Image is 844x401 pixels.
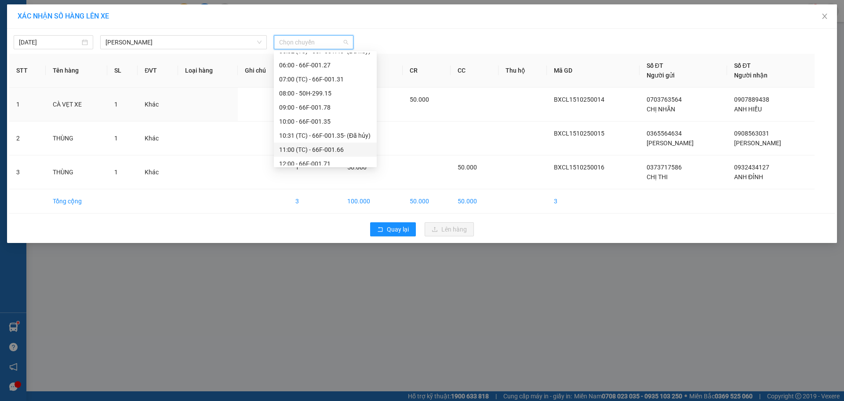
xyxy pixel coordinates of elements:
[377,226,383,233] span: rollback
[279,74,371,84] div: 07:00 (TC) - 66F-001.31
[451,54,498,88] th: CC
[734,62,751,69] span: Số ĐT
[403,189,451,213] td: 50.000
[83,59,116,68] span: Chưa thu :
[7,29,78,39] div: CHỊ THI
[84,7,173,27] div: [GEOGRAPHIC_DATA]
[9,121,46,155] td: 2
[340,189,403,213] td: 100.000
[647,96,682,103] span: 0703763564
[19,37,80,47] input: 15/10/2025
[410,96,429,103] span: 50.000
[295,164,299,171] span: 1
[114,101,118,108] span: 1
[7,7,78,29] div: BX [PERSON_NAME]
[83,57,174,69] div: 50.000
[114,169,118,176] span: 1
[46,54,107,88] th: Tên hàng
[425,222,474,236] button: uploadLên hàng
[647,173,668,180] span: CHỊ THI
[46,155,107,189] td: THÙNG
[279,131,371,140] div: 10:31 (TC) - 66F-001.35 - (Đã hủy)
[647,72,675,79] span: Người gửi
[178,54,238,88] th: Loại hàng
[288,189,341,213] td: 3
[734,106,762,113] span: ANH HIẾU
[279,117,371,126] div: 10:00 - 66F-001.35
[9,88,46,121] td: 1
[138,121,178,155] td: Khác
[84,27,173,38] div: ANH ĐỈNH
[734,140,781,147] span: [PERSON_NAME]
[107,54,138,88] th: SL
[647,164,682,171] span: 0373717586
[105,36,262,49] span: Cao Lãnh - Hồ Chí Minh
[554,164,604,171] span: BXCL1510250016
[84,7,105,17] span: Nhận:
[138,155,178,189] td: Khác
[279,103,371,112] div: 09:00 - 66F-001.78
[547,54,640,88] th: Mã GD
[7,8,21,18] span: Gửi:
[734,72,768,79] span: Người nhận
[734,96,769,103] span: 0907889438
[9,54,46,88] th: STT
[821,13,828,20] span: close
[279,159,371,169] div: 12:00 - 66F-001.71
[387,224,409,234] span: Quay lại
[46,121,107,155] td: THÙNG
[647,106,675,113] span: CHỊ NHÃN
[257,40,262,45] span: down
[554,96,604,103] span: BXCL1510250014
[403,54,451,88] th: CR
[7,39,78,52] div: 0373717586
[279,88,371,98] div: 08:00 - 50H-299.15
[279,36,348,49] span: Chọn chuyến
[498,54,547,88] th: Thu hộ
[370,222,416,236] button: rollbackQuay lại
[647,140,694,147] span: [PERSON_NAME]
[18,12,109,20] span: XÁC NHẬN SỐ HÀNG LÊN XE
[458,164,477,171] span: 50.000
[238,54,288,88] th: Ghi chú
[647,62,663,69] span: Số ĐT
[554,130,604,137] span: BXCL1510250015
[547,189,640,213] td: 3
[9,155,46,189] td: 3
[347,164,367,171] span: 50.000
[46,88,107,121] td: CÀ VẸT XE
[647,130,682,137] span: 0365564634
[812,4,837,29] button: Close
[114,135,118,142] span: 1
[138,54,178,88] th: ĐVT
[46,189,107,213] td: Tổng cộng
[734,173,763,180] span: ANH ĐỈNH
[84,38,173,50] div: 0932434127
[138,88,178,121] td: Khác
[451,189,498,213] td: 50.000
[279,145,371,155] div: 11:00 (TC) - 66F-001.66
[734,130,769,137] span: 0908563031
[279,60,371,70] div: 06:00 - 66F-001.27
[734,164,769,171] span: 0932434127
